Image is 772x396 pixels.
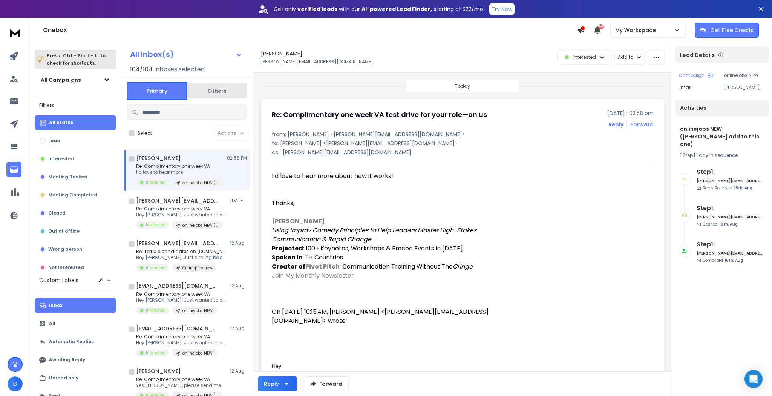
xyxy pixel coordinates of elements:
h3: Custom Labels [39,276,78,284]
p: Get Free Credits [711,26,754,34]
h1: [PERSON_NAME] [136,154,181,162]
p: onlinejobs NEW ([PERSON_NAME] add to this one) [182,223,219,228]
div: : 100+ Keynotes, Workshops & Emcee Events in [DATE] : 11+ Countries [272,226,492,262]
p: Closed [48,210,66,216]
strong: verified leads [297,5,337,13]
h6: Step 1 : [697,167,763,177]
p: 12 Aug [230,283,247,289]
p: Interested [48,156,74,162]
h1: All Campaigns [41,76,81,84]
p: 12 Aug [230,325,247,332]
p: Interested [146,350,166,356]
span: 18th, Aug [734,185,752,191]
span: 1 day in sequence [696,152,738,158]
strong: AI-powered Lead Finder, [361,5,432,13]
h1: [PERSON_NAME] [136,367,181,375]
h3: Inboxes selected [154,65,205,74]
button: Closed [35,206,116,221]
h1: [PERSON_NAME][EMAIL_ADDRESS][DOMAIN_NAME] [136,197,219,204]
p: Re: Complimentary one week VA [136,163,223,169]
p: Re: Complimentary one week VA [136,334,227,340]
p: 02:58 PM [227,155,247,161]
button: Lead [35,133,116,148]
p: Campaign [679,72,705,78]
p: [PERSON_NAME][EMAIL_ADDRESS][DOMAIN_NAME] [724,84,766,91]
span: Ctrl + Shift + k [62,51,98,60]
h1: Re: Complimentary one week VA test drive for your role—on us [272,109,487,120]
button: All Status [35,115,116,130]
i: Using Improv Comedy Principles to Help Leaders Master High-Stakes Communication & Rapid Change [272,226,476,244]
p: Interested [146,265,166,270]
a: [PERSON_NAME] [272,217,325,226]
p: Hey [PERSON_NAME]! Just wanted to circle [136,340,227,346]
button: All Campaigns [35,72,116,87]
div: Activities [675,100,769,116]
div: On [DATE] 10:15 AM, [PERSON_NAME] <[PERSON_NAME][EMAIL_ADDRESS][DOMAIN_NAME]> wrote: [272,307,492,325]
p: Inbox [49,302,62,309]
label: Select [138,130,152,136]
p: [PERSON_NAME][EMAIL_ADDRESS][DOMAIN_NAME] [283,149,411,156]
button: D [8,376,23,391]
h1: [EMAIL_ADDRESS][DOMAIN_NAME] [136,282,219,290]
p: Lead [48,138,60,144]
button: Meeting Booked [35,169,116,184]
p: Re: Terrible candidates on [DOMAIN_NAME] [136,249,227,255]
p: 12 Aug [230,240,247,246]
h6: [PERSON_NAME][EMAIL_ADDRESS][DOMAIN_NAME] [697,214,763,220]
p: Opened [703,221,738,227]
p: Interested [573,54,596,60]
p: Not Interested [48,264,84,270]
a: Pivot Pitch [305,262,340,271]
p: Interested [146,222,166,228]
button: Try Now [489,3,515,15]
button: Automatic Replies [35,334,116,349]
button: Reply [258,376,297,391]
p: [PERSON_NAME][EMAIL_ADDRESS][DOMAIN_NAME] [261,59,373,65]
button: Awaiting Reply [35,352,116,367]
button: Unread only [35,370,116,385]
p: Hey [PERSON_NAME]! Just wanted to circle [136,297,227,303]
img: logo [8,26,23,40]
p: Meeting Booked [48,174,87,180]
div: Open Intercom Messenger [744,370,763,388]
p: Add to [618,54,633,60]
b: Spoken In [272,253,303,262]
p: Today [455,83,470,89]
h1: All Inbox(s) [130,51,174,58]
span: 18th, Aug [725,258,743,263]
button: Not Interested [35,260,116,275]
i: Cringe [453,262,473,271]
h3: Filters [35,100,116,111]
h6: [PERSON_NAME][EMAIL_ADDRESS][DOMAIN_NAME] [697,250,763,256]
button: Wrong person [35,242,116,257]
p: onlinejobs NEW [182,308,213,313]
p: Unread only [49,375,78,381]
div: Thanks, [272,190,492,226]
b: Projected [272,244,303,253]
p: [DATE] [230,198,247,204]
a: Join My Monthly Newsletter [272,271,354,280]
p: Awaiting Reply [49,357,85,363]
span: 104 / 104 [130,65,153,74]
button: All [35,316,116,331]
p: Hey [PERSON_NAME], Just circling back. Were [136,255,227,261]
p: [DATE] : 02:58 pm [607,109,654,117]
p: Interested [146,307,166,313]
h1: Onebox [43,26,577,35]
p: Re: Complimentary one week VA [136,206,227,212]
span: Hey! [272,363,283,369]
p: Out of office [48,228,80,234]
button: Inbox [35,298,116,313]
h1: [EMAIL_ADDRESS][DOMAIN_NAME] [136,325,219,332]
p: Try Now [492,5,512,13]
h1: onlinejobs NEW ([PERSON_NAME] add to this one) [680,125,764,148]
p: Contacted [703,258,743,263]
span: 50 [598,24,604,29]
div: Forward [630,121,654,128]
span: 1 Step [680,152,693,158]
h6: Step 1 : [697,204,763,213]
h6: Step 1 : [697,240,763,249]
p: onlinejobs NEW [182,350,213,356]
p: Reply Received [703,185,752,191]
